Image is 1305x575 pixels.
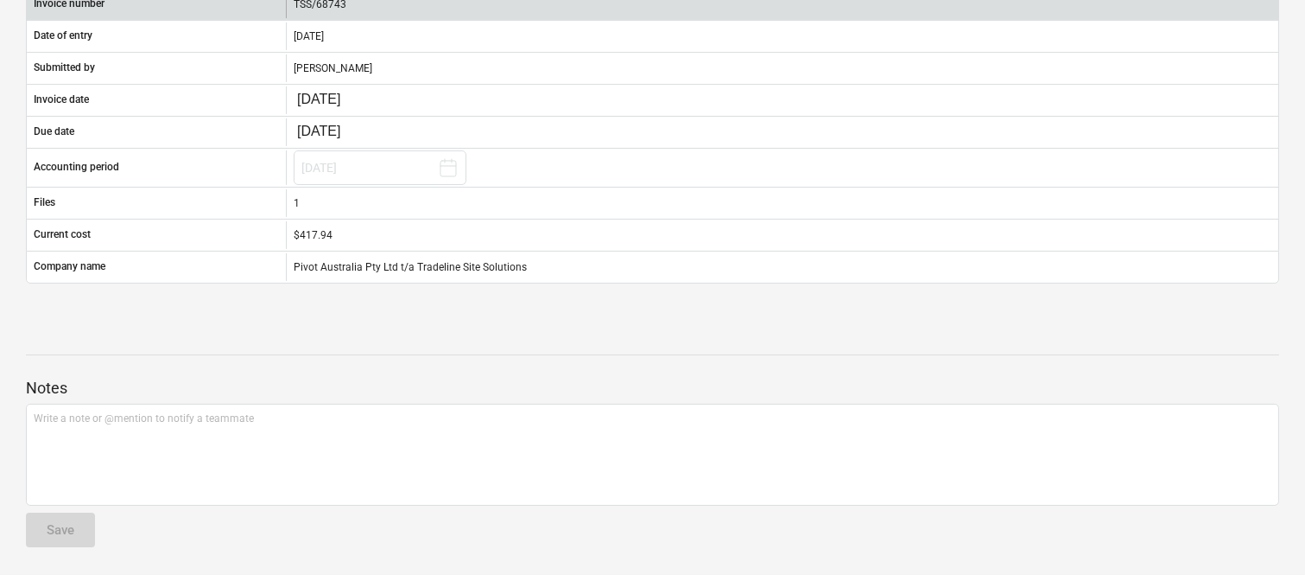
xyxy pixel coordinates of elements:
[26,378,1279,399] p: Notes
[34,125,74,139] p: Due date
[34,259,105,274] p: Company name
[34,61,95,75] p: Submitted by
[286,54,1278,82] div: [PERSON_NAME]
[294,229,1271,241] div: $417.94
[34,29,92,43] p: Date of entry
[286,22,1278,50] div: [DATE]
[286,253,1278,281] div: Pivot Australia Pty Ltd t/a Tradeline Site Solutions
[34,93,89,107] p: Invoice date
[34,160,119,175] p: Accounting period
[34,195,55,210] p: Files
[286,189,1278,217] div: 1
[34,227,91,242] p: Current cost
[1219,492,1305,575] iframe: Chat Widget
[294,88,375,112] input: Change
[294,120,375,144] input: Change
[294,150,466,185] button: [DATE]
